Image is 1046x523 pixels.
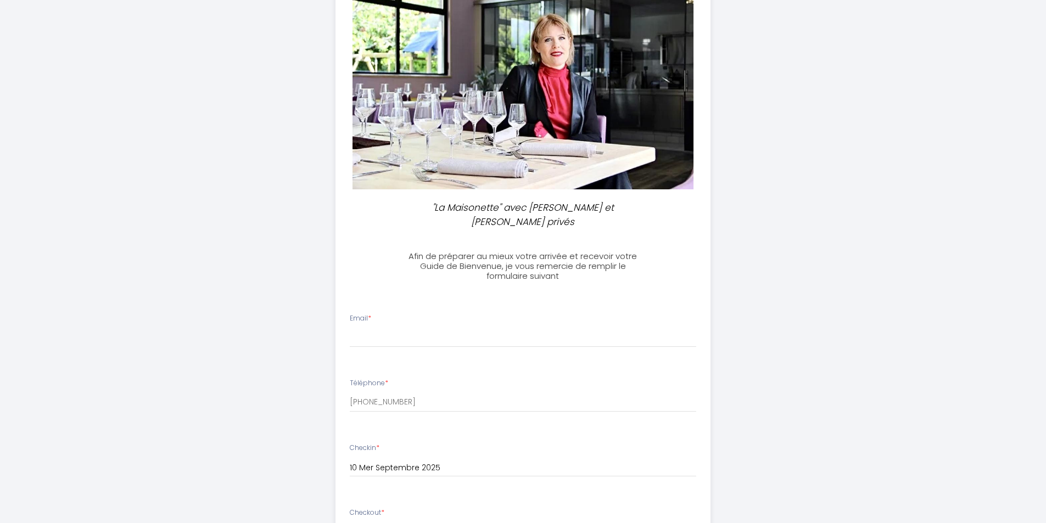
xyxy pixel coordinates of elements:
[350,313,371,324] label: Email
[401,251,645,281] h3: Afin de préparer au mieux votre arrivée et recevoir votre Guide de Bienvenue, je vous remercie de...
[350,508,384,518] label: Checkout
[406,200,641,229] p: "La Maisonette" avec [PERSON_NAME] et [PERSON_NAME] privés
[350,378,388,389] label: Téléphone
[350,443,379,453] label: Checkin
